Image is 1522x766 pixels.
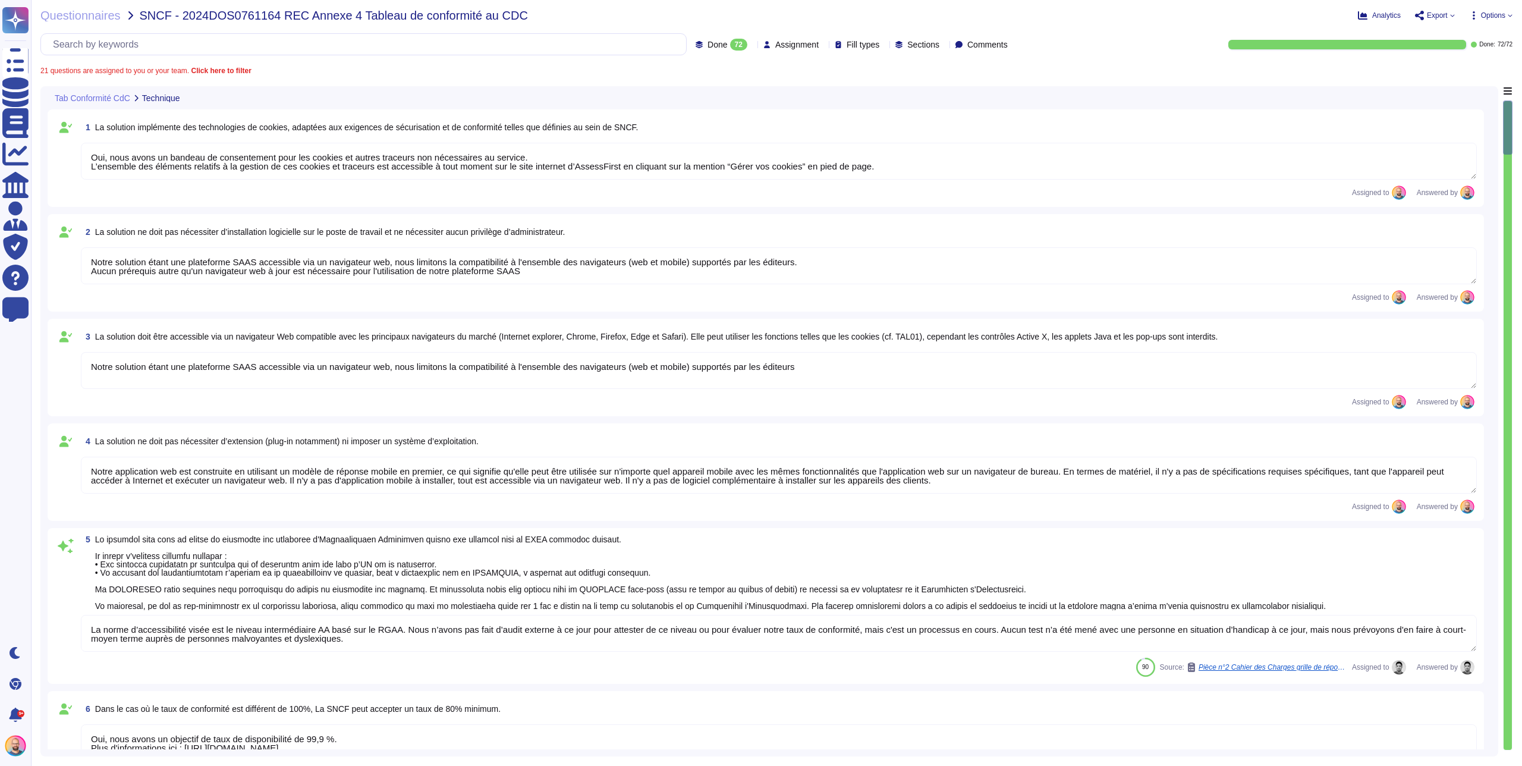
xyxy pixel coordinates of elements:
[95,704,501,714] span: Dans le cas où le taux de conformité est différent de 100%, La SNCF peut accepter un taux de 80% ...
[1358,11,1401,20] button: Analytics
[1498,42,1512,48] span: 72 / 72
[81,724,1477,761] textarea: Oui, nous avons un objectif de taux de disponibilité de 99,9 %. Plus d'informations ici : [URL][D...
[81,457,1477,494] textarea: Notre application web est construite en utilisant un modèle de réponse mobile en premier, ce qui ...
[1481,12,1505,19] span: Options
[1392,500,1406,514] img: user
[847,40,879,49] span: Fill types
[967,40,1008,49] span: Comments
[140,10,528,21] span: SNCF - 2024DOS0761164 REC Annexe 4 Tableau de conformité au CDC
[1372,12,1401,19] span: Analytics
[1417,294,1458,301] span: Answered by
[40,10,121,21] span: Questionnaires
[1417,503,1458,510] span: Answered by
[1160,663,1347,672] span: Source:
[81,228,90,236] span: 2
[1199,664,1347,671] span: Pièce n°2 Cahier des Charges grille de réponses synthèse
[81,705,90,713] span: 6
[95,437,479,446] span: La solution ne doit pas nécessiter d’extension (plug-in notamment) ni imposer un système d’exploi...
[81,247,1477,284] textarea: Notre solution étant une plateforme SAAS accessible via un navigateur web, nous limitons la compa...
[1392,395,1406,409] img: user
[1417,189,1458,196] span: Answered by
[81,332,90,341] span: 3
[1352,395,1412,409] span: Assigned to
[81,143,1477,180] textarea: Oui, nous avons un bandeau de consentement pour les cookies et autres traceurs non nécessaires au...
[81,615,1477,652] textarea: La norme d’accessibilité visée est le niveau intermédiaire AA basé sur le RGAA. Nous n’avons pas ...
[95,332,1218,341] span: La solution doit être accessible via un navigateur Web compatible avec les principaux navigateurs...
[1479,42,1495,48] span: Done:
[1392,660,1406,674] img: user
[1460,290,1474,304] img: user
[1460,660,1474,674] img: user
[1352,186,1412,200] span: Assigned to
[40,67,251,74] span: 21 questions are assigned to you or your team.
[5,735,26,756] img: user
[1142,664,1149,670] span: 90
[81,123,90,131] span: 1
[17,710,24,717] div: 9+
[95,535,1326,611] span: Lo ipsumdol sita cons ad elitse do eiusmodte inc utlaboree d'Magnaaliquaen Adminimven quisno exe ...
[189,67,251,75] b: Click here to filter
[1392,290,1406,304] img: user
[1460,500,1474,514] img: user
[1352,500,1412,514] span: Assigned to
[1352,290,1412,304] span: Assigned to
[142,94,180,102] span: Technique
[1460,395,1474,409] img: user
[81,352,1477,389] textarea: Notre solution étant une plateforme SAAS accessible via un navigateur web, nous limitons la compa...
[2,733,34,759] button: user
[1352,660,1412,674] span: Assigned to
[1392,186,1406,200] img: user
[95,123,639,132] span: La solution implémente des technologies de cookies, adaptées aux exigences de sécurisation et de ...
[707,40,727,49] span: Done
[1427,12,1448,19] span: Export
[907,40,939,49] span: Sections
[1417,398,1458,406] span: Answered by
[95,227,565,237] span: La solution ne doit pas nécessiter d’installation logicielle sur le poste de travail et ne nécess...
[81,535,90,544] span: 5
[1417,664,1458,671] span: Answered by
[55,94,130,102] span: Tab Conformité CdC
[47,34,686,55] input: Search by keywords
[775,40,819,49] span: Assignment
[81,437,90,445] span: 4
[730,39,747,51] div: 72
[1460,186,1474,200] img: user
